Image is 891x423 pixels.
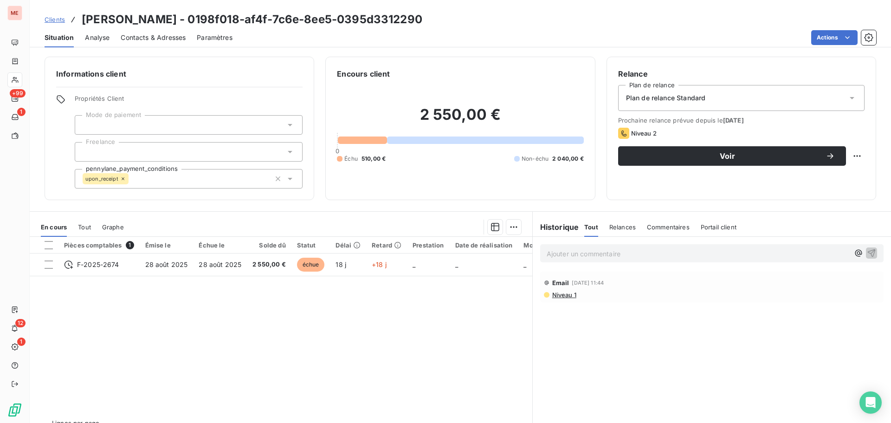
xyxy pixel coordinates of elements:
[82,11,422,28] h3: [PERSON_NAME] - 0198f018-af4f-7c6e-8ee5-0395d3312290
[126,241,134,249] span: 1
[618,117,865,124] span: Prochaine relance prévue depuis le
[337,105,583,133] h2: 2 550,00 €
[17,108,26,116] span: 1
[372,260,387,268] span: +18 j
[533,221,579,233] h6: Historique
[83,121,90,129] input: Ajouter une valeur
[197,33,232,42] span: Paramètres
[413,260,415,268] span: _
[631,130,657,137] span: Niveau 2
[455,241,513,249] div: Date de réalisation
[297,241,325,249] div: Statut
[336,260,346,268] span: 18 j
[723,117,744,124] span: [DATE]
[7,403,22,417] img: Logo LeanPay
[56,68,303,79] h6: Informations client
[372,241,401,249] div: Retard
[629,152,826,160] span: Voir
[362,155,386,163] span: 510,00 €
[344,155,358,163] span: Échu
[41,223,67,231] span: En cours
[859,391,882,414] div: Open Intercom Messenger
[584,223,598,231] span: Tout
[252,241,286,249] div: Solde dû
[121,33,186,42] span: Contacts & Adresses
[811,30,858,45] button: Actions
[609,223,636,231] span: Relances
[552,155,584,163] span: 2 040,00 €
[199,241,241,249] div: Échue le
[45,15,65,24] a: Clients
[336,147,339,155] span: 0
[523,241,575,249] div: Moyen Paiement
[618,146,846,166] button: Voir
[297,258,325,272] span: échue
[522,155,549,163] span: Non-échu
[7,6,22,20] div: ME
[552,279,569,286] span: Email
[523,260,526,268] span: _
[15,319,26,327] span: 12
[647,223,690,231] span: Commentaires
[551,291,576,299] span: Niveau 1
[413,241,444,249] div: Prestation
[455,260,458,268] span: _
[626,93,706,103] span: Plan de relance Standard
[618,68,865,79] h6: Relance
[336,241,361,249] div: Délai
[337,68,390,79] h6: Encours client
[199,260,241,268] span: 28 août 2025
[129,175,136,183] input: Ajouter une valeur
[45,16,65,23] span: Clients
[17,338,26,346] span: 1
[252,260,286,269] span: 2 550,00 €
[77,260,119,269] span: F-2025-2674
[85,176,118,182] span: upon_receipt
[102,223,124,231] span: Graphe
[64,241,134,249] div: Pièces comptables
[85,33,110,42] span: Analyse
[145,260,188,268] span: 28 août 2025
[83,148,90,156] input: Ajouter une valeur
[572,280,604,286] span: [DATE] 11:44
[45,33,74,42] span: Situation
[145,241,188,249] div: Émise le
[10,89,26,98] span: +99
[701,223,736,231] span: Portail client
[75,95,303,108] span: Propriétés Client
[78,223,91,231] span: Tout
